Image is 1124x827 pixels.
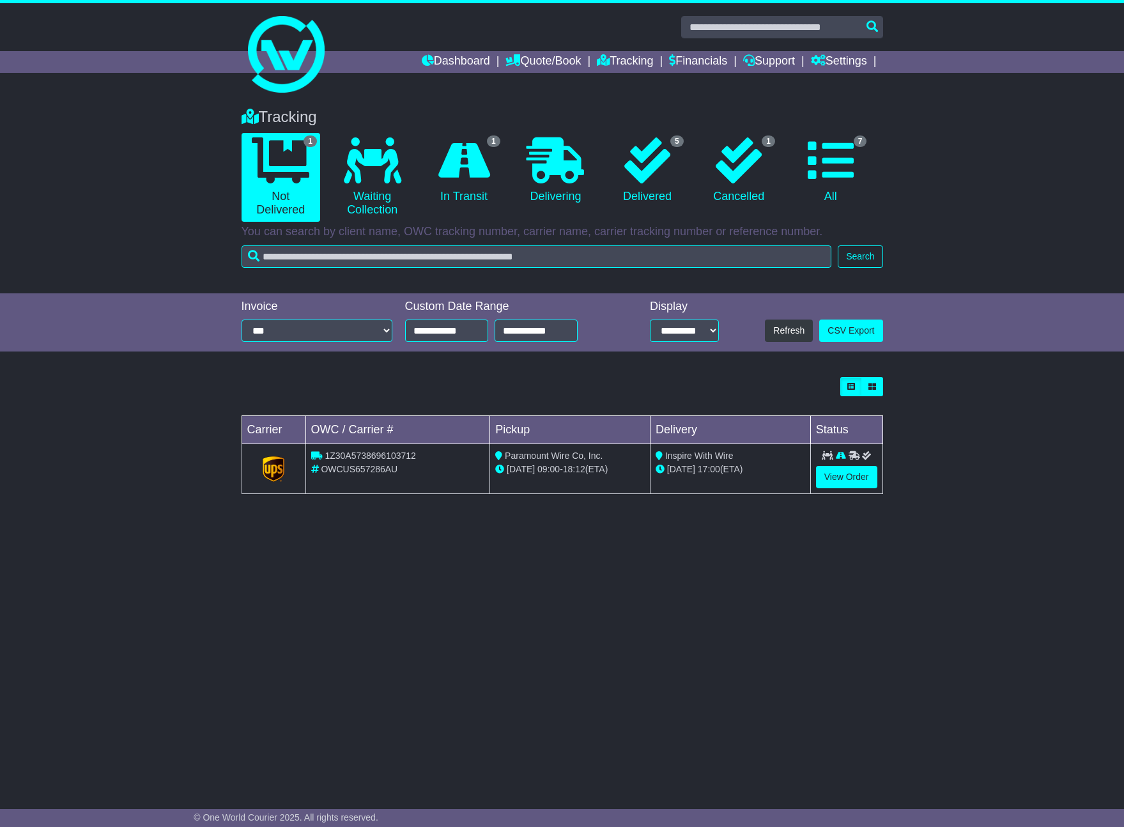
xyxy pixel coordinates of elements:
[762,135,775,147] span: 1
[608,133,686,208] a: 5 Delivered
[495,463,645,476] div: - (ETA)
[263,456,284,482] img: GetCarrierServiceLogo
[650,416,810,444] td: Delivery
[816,466,877,488] a: View Order
[700,133,778,208] a: 1 Cancelled
[490,416,651,444] td: Pickup
[242,416,305,444] td: Carrier
[667,464,695,474] span: [DATE]
[698,464,720,474] span: 17:00
[537,464,560,474] span: 09:00
[743,51,795,73] a: Support
[669,51,727,73] a: Financials
[597,51,653,73] a: Tracking
[424,133,503,208] a: 1 In Transit
[325,451,415,461] span: 1Z30A5738696103712
[242,300,392,314] div: Invoice
[810,416,882,444] td: Status
[838,245,882,268] button: Search
[650,300,719,314] div: Display
[505,51,581,73] a: Quote/Book
[422,51,490,73] a: Dashboard
[854,135,867,147] span: 7
[487,135,500,147] span: 1
[505,451,603,461] span: Paramount Wire Co, Inc.
[305,416,490,444] td: OWC / Carrier #
[321,464,397,474] span: OWCUS657286AU
[563,464,585,474] span: 18:12
[819,320,882,342] a: CSV Export
[516,133,595,208] a: Delivering
[656,463,805,476] div: (ETA)
[811,51,867,73] a: Settings
[405,300,610,314] div: Custom Date Range
[507,464,535,474] span: [DATE]
[242,225,883,239] p: You can search by client name, OWC tracking number, carrier name, carrier tracking number or refe...
[194,812,378,823] span: © One World Courier 2025. All rights reserved.
[242,133,320,222] a: 1 Not Delivered
[235,108,889,127] div: Tracking
[765,320,813,342] button: Refresh
[670,135,684,147] span: 5
[665,451,734,461] span: Inspire With Wire
[791,133,870,208] a: 7 All
[333,133,412,222] a: Waiting Collection
[304,135,317,147] span: 1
